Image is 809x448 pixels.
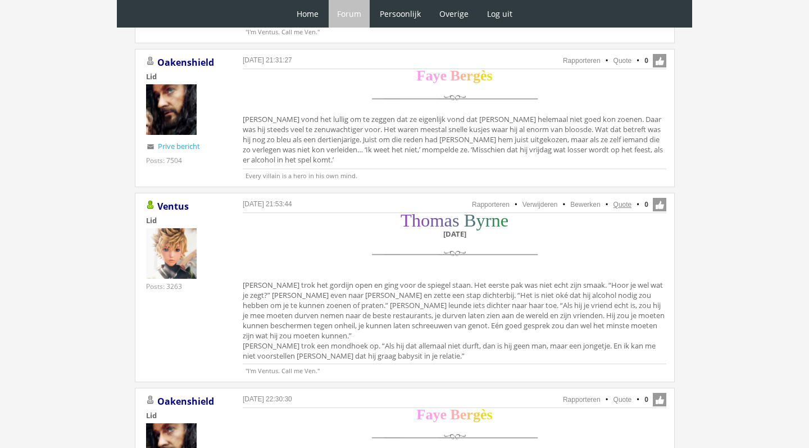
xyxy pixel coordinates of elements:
a: Rapporteren [563,396,601,404]
span: r [466,406,473,423]
span: s [452,210,460,230]
a: [DATE] 21:53:44 [243,200,292,208]
span: s [487,67,492,84]
span: F [417,67,426,84]
a: Prive bericht [158,141,200,151]
a: Oakenshield [157,395,214,408]
span: è [480,406,487,423]
span: s [487,406,492,423]
span: g [473,406,480,423]
img: scheidingslijn.png [367,242,542,267]
a: Quote [613,396,632,404]
span: a [444,210,452,230]
p: Every villain is a hero in his own mind. [243,169,666,180]
span: g [473,67,480,84]
span: r [466,67,473,84]
span: Like deze post [653,393,666,406]
span: e [460,406,467,423]
span: r [485,210,492,230]
a: Ventus [157,200,189,212]
span: h [412,210,421,230]
img: scheidingslijn.png [367,86,542,111]
a: Oakenshield [157,56,214,69]
p: "I'm Ventus. Call me Ven." [243,25,666,36]
img: Ventus [146,228,197,279]
img: Gebruiker is offline [146,57,155,66]
div: Posts: 7504 [146,156,182,165]
b: [DATE] [443,229,466,239]
a: Rapporteren [563,57,601,65]
a: [DATE] 22:30:30 [243,395,292,403]
span: è [480,67,487,84]
div: [PERSON_NAME] vond het lullig om te zeggen dat ze eigenlijk vond dat [PERSON_NAME] helemaal niet ... [243,71,666,168]
p: "I'm Ventus. Call me Ven." [243,364,666,375]
span: a [425,67,433,84]
div: [PERSON_NAME] trok het gordijn open en ging voor de spiegel staan. Het eerste pak was niet echt z... [243,215,666,364]
a: Quote [613,57,632,65]
div: Lid [146,71,225,82]
img: Oakenshield [146,84,197,135]
span: F [417,406,426,423]
span: 0 [644,395,648,405]
span: T [401,210,412,230]
span: B [450,67,460,84]
div: Lid [146,410,225,420]
span: y [433,67,440,84]
span: Like deze post [653,54,666,67]
img: Gebruiker is online [146,201,155,210]
a: Quote [613,201,632,209]
span: e [440,67,447,84]
span: e [440,406,447,423]
a: Verwijderen [522,201,558,209]
div: Lid [146,215,225,225]
span: 0 [644,56,648,66]
span: m [430,210,444,230]
span: e [501,210,508,230]
span: o [421,210,430,230]
img: Gebruiker is offline [146,396,155,405]
div: Posts: 3263 [146,282,182,291]
a: Bewerken [570,201,600,209]
span: e [460,67,467,84]
span: B [464,210,476,230]
span: B [450,406,460,423]
span: y [433,406,440,423]
a: [DATE] 21:31:27 [243,56,292,64]
span: y [476,210,485,230]
span: 0 [644,200,648,210]
span: n [492,210,501,230]
span: a [425,406,433,423]
a: Rapporteren [472,201,510,209]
